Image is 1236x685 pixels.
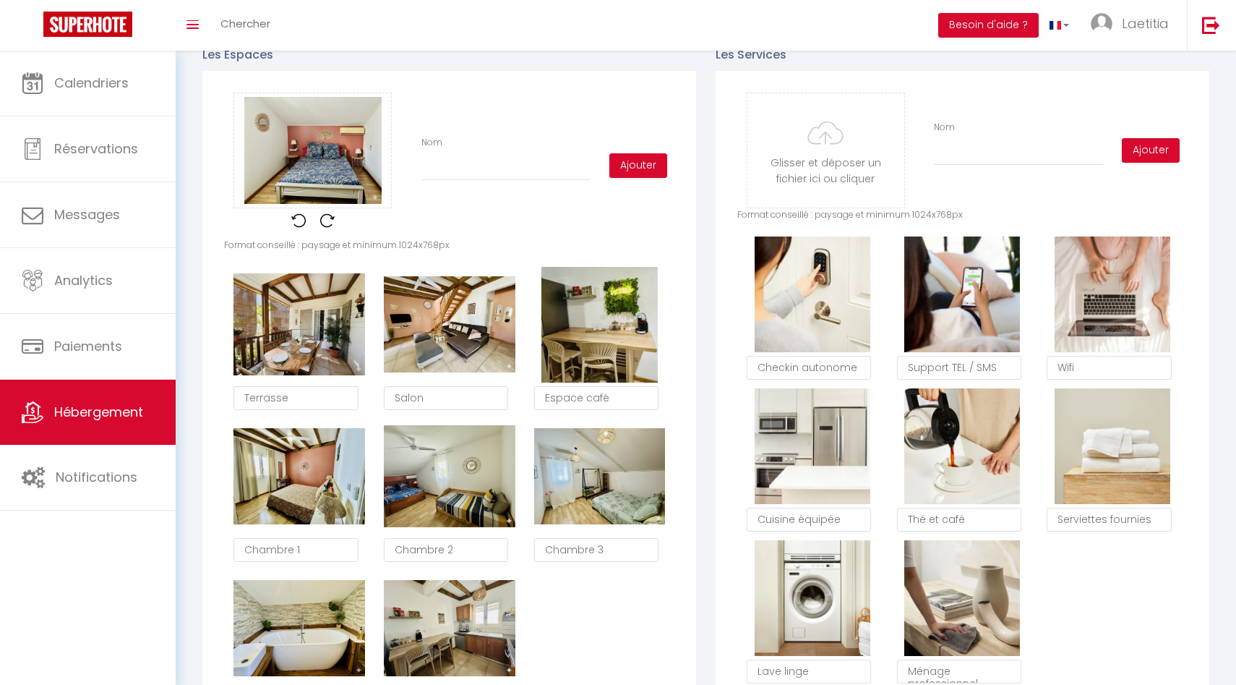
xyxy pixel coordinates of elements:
label: Nom [934,121,955,135]
button: Besoin d'aide ? [938,13,1039,38]
p: Les Espaces [202,46,696,64]
img: logout [1202,16,1220,34]
span: Laetitia [1122,14,1169,33]
img: rotate-right [320,213,335,228]
span: Hébergement [54,403,143,421]
button: Ajouter [1122,138,1180,163]
p: Format conseillé : paysage et minimum 1024x768px [224,239,674,252]
span: Paiements [54,337,122,355]
span: Réservations [54,140,138,158]
p: Format conseillé : paysage et minimum 1024x768px [737,208,1188,222]
img: ... [1091,13,1112,35]
label: Nom [421,136,442,150]
span: Chercher [220,16,270,31]
span: Calendriers [54,74,129,92]
button: Ajouter [609,153,667,178]
span: Analytics [54,271,113,289]
img: rotate-left [291,213,306,228]
span: Messages [54,205,120,224]
p: Les Services [716,46,1209,64]
span: Notifications [56,468,137,486]
img: Super Booking [43,12,132,37]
